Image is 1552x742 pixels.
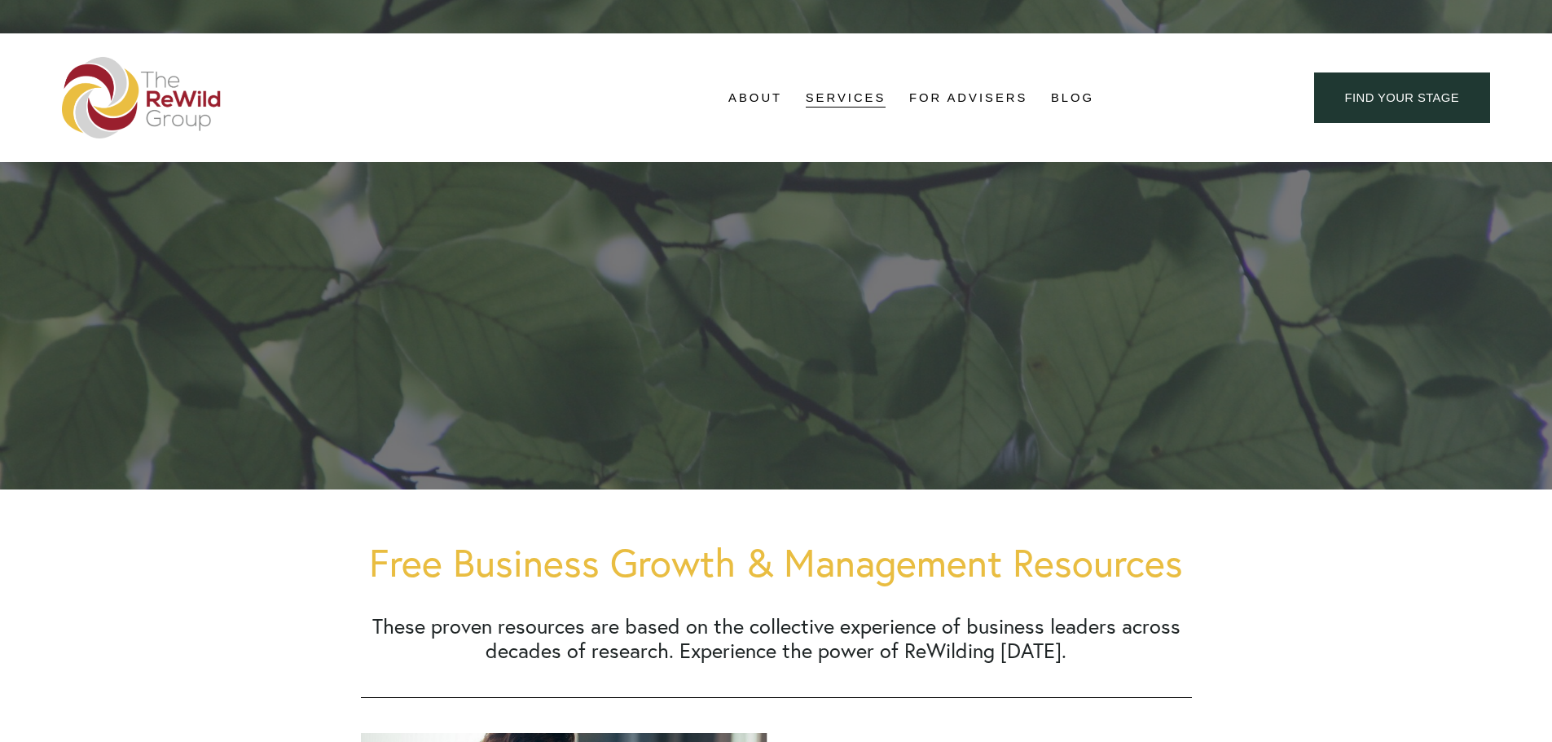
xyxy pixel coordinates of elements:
span: Services [806,87,886,109]
h2: These proven resources are based on the collective experience of business leaders across decades ... [361,614,1192,663]
a: find your stage [1314,72,1490,124]
a: folder dropdown [806,86,886,110]
h1: Free Business Growth & Management Resources [361,541,1192,584]
img: The ReWild Group [62,57,222,138]
a: For Advisers [909,86,1027,110]
a: folder dropdown [728,86,782,110]
span: About [728,87,782,109]
a: Blog [1051,86,1094,110]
